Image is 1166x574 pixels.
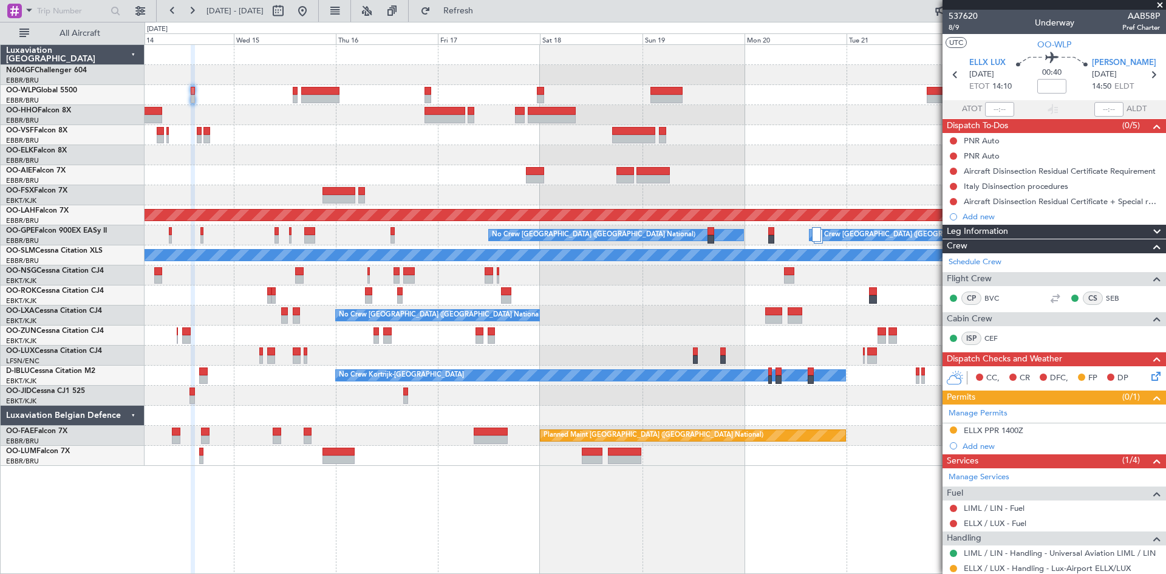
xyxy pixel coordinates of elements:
[947,454,978,468] span: Services
[6,437,39,446] a: EBBR/BRU
[992,81,1012,93] span: 14:10
[6,227,35,234] span: OO-GPE
[540,33,642,44] div: Sat 18
[6,107,71,114] a: OO-HHOFalcon 8X
[6,287,36,295] span: OO-ROK
[6,296,36,306] a: EBKT/KJK
[339,306,542,324] div: No Crew [GEOGRAPHIC_DATA] ([GEOGRAPHIC_DATA] National)
[6,87,36,94] span: OO-WLP
[962,103,982,115] span: ATOT
[6,207,69,214] a: OO-LAHFalcon 7X
[947,531,981,545] span: Handling
[6,116,39,125] a: EBBR/BRU
[947,225,1008,239] span: Leg Information
[964,518,1026,528] a: ELLX / LUX - Fuel
[1106,293,1133,304] a: SEB
[985,102,1014,117] input: --:--
[1092,81,1111,93] span: 14:50
[6,236,39,245] a: EBBR/BRU
[947,312,992,326] span: Cabin Crew
[1020,372,1030,384] span: CR
[6,107,38,114] span: OO-HHO
[969,57,1006,69] span: ELLX LUX
[13,24,132,43] button: All Aircraft
[6,357,39,366] a: LFSN/ENC
[6,287,104,295] a: OO-ROKCessna Citation CJ4
[6,136,39,145] a: EBBR/BRU
[847,33,949,44] div: Tue 21
[6,247,103,255] a: OO-SLMCessna Citation XLS
[1092,57,1156,69] span: [PERSON_NAME]
[6,327,36,335] span: OO-ZUN
[6,207,35,214] span: OO-LAH
[1122,391,1140,403] span: (0/1)
[961,292,981,305] div: CP
[1127,103,1147,115] span: ALDT
[544,426,763,445] div: Planned Maint [GEOGRAPHIC_DATA] ([GEOGRAPHIC_DATA] National)
[6,147,33,154] span: OO-ELK
[1117,372,1128,384] span: DP
[492,226,695,244] div: No Crew [GEOGRAPHIC_DATA] ([GEOGRAPHIC_DATA] National)
[6,127,67,134] a: OO-VSFFalcon 8X
[1083,292,1103,305] div: CS
[949,10,978,22] span: 537620
[6,167,32,174] span: OO-AIE
[6,87,77,94] a: OO-WLPGlobal 5500
[949,471,1009,483] a: Manage Services
[1122,10,1160,22] span: AAB58P
[6,147,67,154] a: OO-ELKFalcon 8X
[947,487,963,501] span: Fuel
[6,267,104,275] a: OO-NSGCessna Citation CJ4
[6,347,102,355] a: OO-LUXCessna Citation CJ4
[147,24,168,35] div: [DATE]
[6,347,35,355] span: OO-LUX
[964,503,1025,513] a: LIML / LIN - Fuel
[964,548,1156,558] a: LIML / LIN - Handling - Universal Aviation LIML / LIN
[643,33,745,44] div: Sun 19
[984,333,1012,344] a: CEF
[6,448,70,455] a: OO-LUMFalcon 7X
[1035,16,1074,29] div: Underway
[986,372,1000,384] span: CC,
[963,211,1160,222] div: Add new
[947,119,1008,133] span: Dispatch To-Dos
[6,276,36,285] a: EBKT/KJK
[132,33,234,44] div: Tue 14
[6,196,36,205] a: EBKT/KJK
[433,7,484,15] span: Refresh
[813,226,1016,244] div: No Crew [GEOGRAPHIC_DATA] ([GEOGRAPHIC_DATA] National)
[1037,38,1071,51] span: OO-WLP
[6,307,102,315] a: OO-LXACessna Citation CJ4
[946,37,967,48] button: UTC
[6,457,39,466] a: EBBR/BRU
[6,167,66,174] a: OO-AIEFalcon 7X
[949,408,1007,420] a: Manage Permits
[6,337,36,346] a: EBKT/KJK
[32,29,128,38] span: All Aircraft
[961,332,981,345] div: ISP
[964,151,1000,161] div: PNR Auto
[336,33,438,44] div: Thu 16
[964,425,1023,436] div: ELLX PPR 1400Z
[6,428,34,435] span: OO-FAE
[1114,81,1134,93] span: ELDT
[745,33,847,44] div: Mon 20
[6,227,107,234] a: OO-GPEFalcon 900EX EASy II
[6,67,87,74] a: N604GFChallenger 604
[964,166,1156,176] div: Aircraft Disinsection Residual Certificate Requirement
[6,247,35,255] span: OO-SLM
[1050,372,1068,384] span: DFC,
[6,67,35,74] span: N604GF
[6,397,36,406] a: EBKT/KJK
[6,388,32,395] span: OO-JID
[6,256,39,265] a: EBBR/BRU
[339,366,464,384] div: No Crew Kortrijk-[GEOGRAPHIC_DATA]
[6,76,39,85] a: EBBR/BRU
[6,316,36,326] a: EBKT/KJK
[206,5,264,16] span: [DATE] - [DATE]
[6,156,39,165] a: EBBR/BRU
[949,256,1001,268] a: Schedule Crew
[964,181,1068,191] div: Italy Disinsection procedures
[1122,454,1140,466] span: (1/4)
[964,135,1000,146] div: PNR Auto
